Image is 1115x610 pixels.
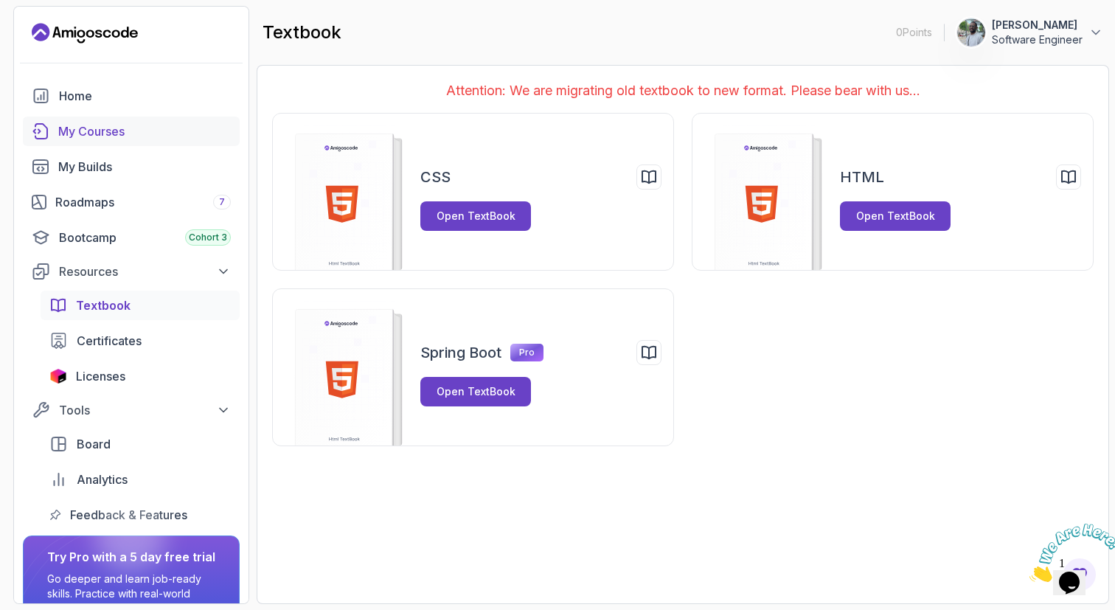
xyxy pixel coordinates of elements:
[992,32,1083,47] p: Software Engineer
[70,506,187,524] span: Feedback & Features
[77,332,142,350] span: Certificates
[59,87,231,105] div: Home
[420,167,451,187] h2: CSS
[41,326,240,356] a: certificates
[6,6,12,18] span: 1
[59,263,231,280] div: Resources
[420,377,531,406] button: Open TextBook
[58,122,231,140] div: My Courses
[956,18,1103,47] button: user profile image[PERSON_NAME]Software Engineer
[59,229,231,246] div: Bootcamp
[23,152,240,181] a: builds
[6,6,97,64] img: Chat attention grabber
[41,429,240,459] a: board
[23,81,240,111] a: home
[896,25,932,40] p: 0 Points
[41,465,240,494] a: analytics
[76,367,125,385] span: Licenses
[49,369,67,384] img: jetbrains icon
[840,201,951,231] button: Open TextBook
[32,21,138,45] a: Landing page
[420,342,501,363] h2: Spring Boot
[23,258,240,285] button: Resources
[263,21,341,44] h2: textbook
[272,80,1094,101] p: Attention: We are migrating old textbook to new format. Please bear with us...
[957,18,985,46] img: user profile image
[23,117,240,146] a: courses
[189,232,227,243] span: Cohort 3
[23,223,240,252] a: bootcamp
[510,344,543,361] p: Pro
[840,167,884,187] h2: HTML
[77,471,128,488] span: Analytics
[77,435,111,453] span: Board
[420,201,531,231] button: Open TextBook
[856,209,935,223] div: Open TextBook
[23,187,240,217] a: roadmaps
[41,500,240,530] a: feedback
[992,18,1083,32] p: [PERSON_NAME]
[58,158,231,176] div: My Builds
[437,209,515,223] div: Open TextBook
[437,384,515,399] div: Open TextBook
[219,196,225,208] span: 7
[23,397,240,423] button: Tools
[59,401,231,419] div: Tools
[41,361,240,391] a: licenses
[55,193,231,211] div: Roadmaps
[76,297,131,314] span: Textbook
[41,291,240,320] a: textbook
[1024,518,1115,588] iframe: chat widget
